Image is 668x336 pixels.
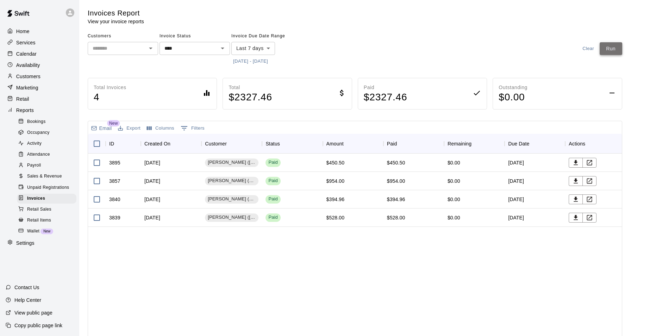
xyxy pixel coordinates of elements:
button: Show filters [179,123,206,134]
p: Calendar [16,50,37,57]
a: Activity [17,138,79,149]
button: View Invoice [582,194,597,204]
div: Amount [323,134,383,154]
button: Download PDF [569,176,583,186]
div: $528.00 [387,214,405,221]
span: Unpaid Registrations [27,184,69,191]
button: Sort [585,139,595,149]
a: Attendance [17,149,79,160]
div: Invoices [17,194,76,204]
a: Reports [6,105,74,116]
div: $394.96 [326,196,345,203]
div: Retail Sales [17,205,76,214]
div: Actions [565,134,626,154]
div: WalletNew [17,226,76,236]
span: Customers [88,31,158,42]
div: [PERSON_NAME] (Velocity Baseball) [205,195,258,204]
span: Occupancy [27,129,50,136]
a: Payroll [17,160,79,171]
p: Total Invoices [94,84,126,91]
div: Customer [201,134,262,154]
a: Retail [6,94,74,104]
span: Sales & Revenue [27,173,62,180]
div: $0.00 [448,196,460,203]
button: Sort [397,139,407,149]
div: 3840 [109,196,120,203]
p: Settings [16,239,35,247]
div: Created On [144,134,170,154]
h4: $ 2327.46 [229,91,272,104]
div: [DATE] [505,209,565,227]
div: $528.00 [326,214,345,221]
div: ID [109,134,114,154]
div: [DATE] [141,190,201,209]
div: Paid [387,134,397,154]
button: Sort [227,139,237,149]
button: [DATE] - [DATE] [231,56,270,67]
h4: $ 0.00 [499,91,527,104]
div: Paid [268,214,278,221]
a: Customers [6,71,74,82]
button: Sort [344,139,354,149]
button: Sort [472,139,481,149]
span: Invoice Due Date Range [231,31,293,42]
a: Retail Items [17,215,79,226]
button: Email [89,123,113,133]
p: View your invoice reports [88,18,144,25]
button: Download PDF [569,213,583,223]
div: $954.00 [387,178,405,185]
div: $0.00 [448,178,460,185]
p: Retail [16,95,29,102]
a: Home [6,26,74,37]
div: Paid [268,178,278,184]
a: Settings [6,238,74,248]
div: Status [262,134,323,154]
div: [DATE] [505,154,565,172]
div: ID [106,134,141,154]
p: Marketing [16,84,38,91]
div: $0.00 [448,214,460,221]
p: Contact Us [14,284,39,291]
div: Calendar [6,49,74,59]
span: New [40,229,53,233]
div: Paid [383,134,444,154]
button: Select columns [145,123,176,134]
div: Occupancy [17,128,76,138]
div: $450.50 [387,159,405,166]
button: Sort [114,139,124,149]
span: Retail Items [27,217,51,224]
div: Paid [268,159,278,166]
a: Availability [6,60,74,70]
div: $0.00 [448,159,460,166]
h4: 4 [94,91,126,104]
span: Payroll [27,162,41,169]
a: Marketing [6,82,74,93]
div: [PERSON_NAME] ([US_STATE] Storm Soccer) [205,213,258,222]
button: Export [116,123,142,134]
h5: Invoices Report [88,8,144,18]
button: Open [218,43,227,53]
a: Invoices [17,193,79,204]
div: 3857 [109,178,120,185]
a: Services [6,37,74,48]
p: Total [229,84,272,91]
div: Unpaid Registrations [17,183,76,193]
div: Customer [205,134,227,154]
span: [PERSON_NAME] (Velocity Baseball) [205,196,258,203]
div: [DATE] [141,172,201,190]
button: Sort [529,139,539,149]
div: Paid [268,196,278,203]
span: [PERSON_NAME] (GAGSA) [205,178,258,184]
span: Attendance [27,151,50,158]
span: [PERSON_NAME] ([US_STATE] Storm Soccer) [205,214,258,221]
div: $450.50 [326,159,345,166]
button: Download PDF [569,194,583,204]
p: Help Center [14,297,41,304]
div: [DATE] [141,154,201,172]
